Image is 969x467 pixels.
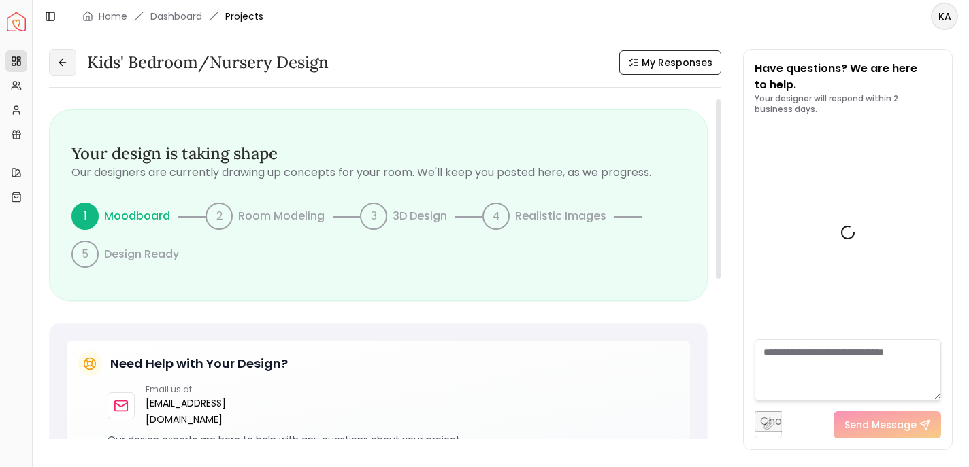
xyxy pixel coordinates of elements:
[7,12,26,31] img: Spacejoy Logo
[87,52,329,73] h3: Kids' Bedroom/Nursery design
[755,60,941,93] p: Have questions? We are here to help.
[7,12,26,31] a: Spacejoy
[238,208,325,224] p: Room Modeling
[360,203,387,230] div: 3
[482,203,510,230] div: 4
[619,50,721,75] button: My Responses
[393,208,447,224] p: 3D Design
[146,384,234,395] p: Email us at
[931,3,958,30] button: KA
[755,93,941,115] p: Your designer will respond within 2 business days.
[108,433,679,447] p: Our design experts are here to help with any questions about your project.
[642,56,712,69] span: My Responses
[71,203,99,230] div: 1
[71,165,685,181] p: Our designers are currently drawing up concepts for your room. We'll keep you posted here, as we ...
[71,143,685,165] h3: Your design is taking shape
[71,241,99,268] div: 5
[206,203,233,230] div: 2
[110,354,288,373] h5: Need Help with Your Design?
[104,208,170,224] p: Moodboard
[104,246,179,262] p: Design Ready
[515,208,606,224] p: Realistic Images
[82,10,263,23] nav: breadcrumb
[99,10,127,23] a: Home
[146,395,234,428] a: [EMAIL_ADDRESS][DOMAIN_NAME]
[225,10,263,23] span: Projects
[150,10,202,23] a: Dashboard
[932,4,957,29] span: KA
